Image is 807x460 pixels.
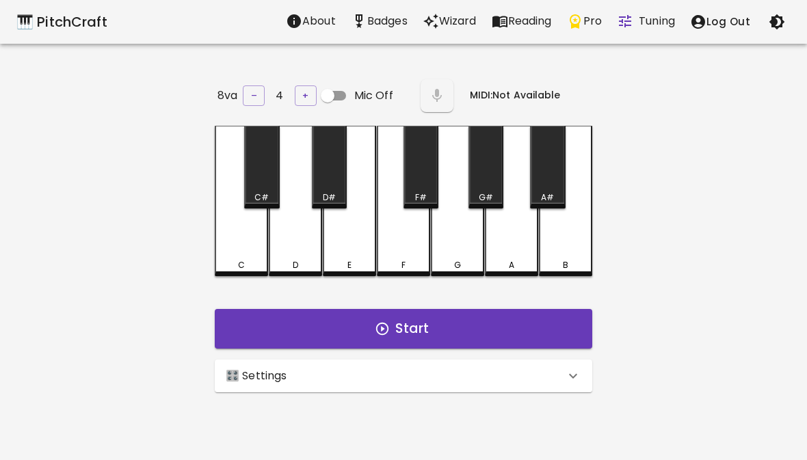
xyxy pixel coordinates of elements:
[415,8,484,36] a: Wizard
[215,360,592,392] div: 🎛️ Settings
[559,8,609,36] a: Pro
[439,13,477,29] p: Wizard
[295,85,317,107] button: +
[484,8,559,35] button: Reading
[683,8,758,36] button: account of current user
[16,11,107,33] a: 🎹 PitchCraft
[276,86,283,105] h6: 4
[563,259,568,271] div: B
[609,8,683,35] button: Tuning Quiz
[639,13,675,29] p: Tuning
[354,87,393,104] span: Mic Off
[217,86,237,105] h6: 8va
[415,8,484,35] button: Wizard
[278,8,343,35] button: About
[323,191,336,204] div: D#
[238,259,245,271] div: C
[470,88,561,103] h6: MIDI: Not Available
[367,13,408,29] p: Badges
[343,8,415,35] button: Stats
[293,259,298,271] div: D
[278,8,343,36] a: About
[401,259,406,271] div: F
[609,8,683,36] a: Tuning Quiz
[484,8,559,36] a: Reading
[559,8,609,35] button: Pro
[541,191,554,204] div: A#
[343,8,415,36] a: Stats
[347,259,352,271] div: E
[226,368,287,384] p: 🎛️ Settings
[302,13,336,29] p: About
[215,309,592,349] button: Start
[509,259,514,271] div: A
[479,191,493,204] div: G#
[583,13,602,29] p: Pro
[415,191,427,204] div: F#
[254,191,269,204] div: C#
[508,13,552,29] p: Reading
[243,85,265,107] button: –
[454,259,461,271] div: G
